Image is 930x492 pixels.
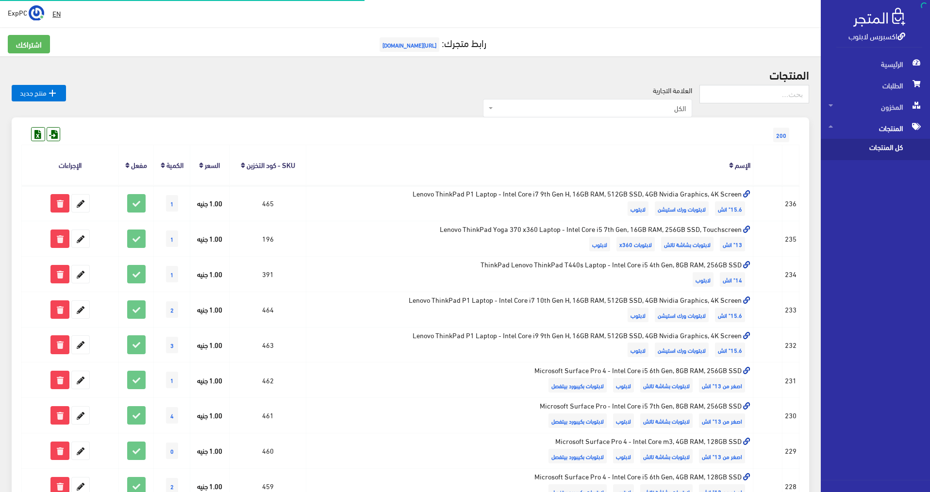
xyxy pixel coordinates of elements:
a: الإسم [735,158,750,171]
a: كل المنتجات [821,139,930,160]
span: 0 [166,443,178,459]
td: 234 [782,256,799,292]
span: لابتوبات ورك استيشن [655,308,709,322]
a: ... ExpPC [8,5,44,20]
td: 464 [230,292,306,327]
td: 1.00 جنيه [190,185,229,221]
span: لابتوبات بكيبورد بيتفصل [548,413,607,428]
td: 1.00 جنيه [190,327,229,362]
span: 1 [166,372,178,388]
a: الرئيسية [821,53,930,75]
td: 391 [230,256,306,292]
span: 1 [166,230,178,247]
span: الطلبات [829,75,922,96]
a: منتج جديد [12,85,66,101]
td: 463 [230,327,306,362]
span: لابتوبات ورك استيشن [655,343,709,357]
span: [URL][DOMAIN_NAME] [380,37,439,52]
span: لابتوب [628,343,648,357]
td: Lenovo ThinkPad Yoga 370 x360 Laptop - Intel Core i5 7th Gen, 16GB RAM, 256GB SSD, Touchscreen [306,221,753,257]
span: لابتوب [613,449,634,463]
td: 229 [782,433,799,469]
span: لابتوبات بشاشة تاتش [640,413,693,428]
a: المخزون [821,96,930,117]
a: اشتراكك [8,35,50,53]
td: 231 [782,362,799,398]
td: 1.00 جنيه [190,221,229,257]
a: السعر [205,158,220,171]
td: 230 [782,398,799,433]
td: Microsoft Surface Pro - Intel Core i5 7th Gen, 8GB RAM, 256GB SSD [306,398,753,433]
td: Lenovo ThinkPad P1 Laptop - Intel Core i7 10th Gen H, 16GB RAM, 512GB SSD, 4GB Nvidia Graphics, 4... [306,292,753,327]
td: 1.00 جنيه [190,398,229,433]
th: الإجراءات [22,145,119,185]
a: المنتجات [821,117,930,139]
td: Microsoft Surface Pro 4 - Intel Core m3, 4GB RAM, 128GB SSD [306,433,753,469]
span: 15.6" انش [715,343,745,357]
span: 14" انش [720,272,745,287]
span: 15.6" انش [715,308,745,322]
td: 1.00 جنيه [190,292,229,327]
span: الرئيسية [829,53,922,75]
u: EN [52,7,61,19]
input: بحث... [699,85,809,103]
a: مفعل [131,158,147,171]
span: لابتوب [628,308,648,322]
td: 196 [230,221,306,257]
span: 2 [166,301,178,318]
a: رابط متجرك:[URL][DOMAIN_NAME] [377,33,486,51]
span: لابتوب [613,413,634,428]
td: 236 [782,185,799,221]
span: 15.6" انش [715,201,745,216]
span: المخزون [829,96,922,117]
td: Lenovo ThinkPad P1 Laptop - Intel Core i9 9th Gen H, 16GB RAM, 512GB SSD, 4GB Nvidia Graphics, 4K... [306,327,753,362]
span: لابتوبات بكيبورد بيتفصل [548,378,607,393]
td: 233 [782,292,799,327]
a: الكمية [166,158,183,171]
td: 235 [782,221,799,257]
td: 465 [230,185,306,221]
h2: المنتجات [12,68,809,81]
td: 1.00 جنيه [190,256,229,292]
td: Lenovo ThinkPad P1 Laptop - Intel Core i7 9th Gen H, 16GB RAM, 512GB SSD, 4GB Nvidia Graphics, 4K... [306,185,753,221]
span: لابتوب [589,237,610,251]
span: اصغر من 13" انش [699,449,745,463]
td: 1.00 جنيه [190,362,229,398]
span: 1 [166,266,178,282]
span: 200 [773,128,789,142]
a: اكسبريس لابتوب [848,29,905,43]
span: ExpPC [8,6,27,18]
td: 462 [230,362,306,398]
td: 232 [782,327,799,362]
a: الطلبات [821,75,930,96]
span: لابتوبات بشاشة تاتش [640,378,693,393]
i:  [47,87,58,99]
span: 13" انش [720,237,745,251]
span: لابتوبات بشاشة تاتش [640,449,693,463]
a: SKU - كود التخزين [247,158,295,171]
a: EN [49,5,65,22]
span: لابتوب [628,201,648,216]
span: لابتوب [693,272,714,287]
img: . [853,8,905,27]
td: 460 [230,433,306,469]
span: المنتجات [829,117,922,139]
span: لابتوب [613,378,634,393]
span: الكل [483,99,692,117]
img: ... [29,5,44,21]
span: 3 [166,337,178,353]
td: ThinkPad Lenovo ThinkPad T440s Laptop - Intel Core i5 4th Gen, 8GB RAM, 256GB SSD [306,256,753,292]
span: اصغر من 13" انش [699,378,745,393]
span: كل المنتجات [829,139,902,160]
span: لابتوبات بشاشة تاتش [661,237,714,251]
span: لابتوبات ورك استيشن [655,201,709,216]
span: لابتوبات بكيبورد بيتفصل [548,449,607,463]
td: 1.00 جنيه [190,433,229,469]
td: Microsoft Surface Pro 4 - Intel Core i5 6th Gen, 8GB RAM, 256GB SSD [306,362,753,398]
span: 4 [166,407,178,424]
td: 461 [230,398,306,433]
span: 1 [166,195,178,212]
label: العلامة التجارية [653,85,692,96]
span: لابتوبات x360 [616,237,655,251]
span: اصغر من 13" انش [699,413,745,428]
